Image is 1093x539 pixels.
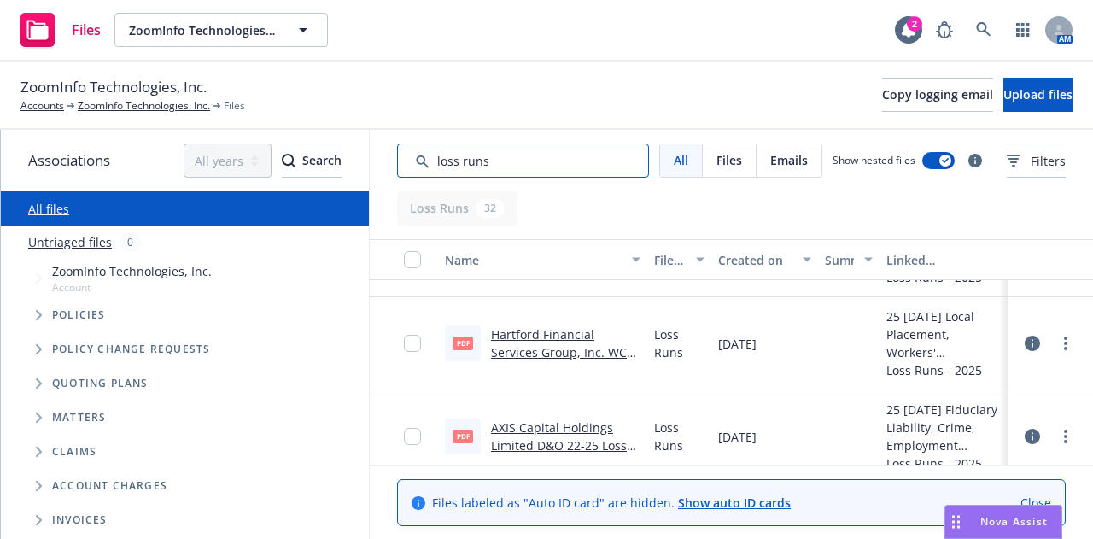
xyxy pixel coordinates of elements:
[438,239,647,280] button: Name
[647,239,711,280] button: File type
[1003,86,1073,103] span: Upload files
[880,239,1008,280] button: Linked associations
[718,335,757,353] span: [DATE]
[404,251,421,268] input: Select all
[52,280,212,295] span: Account
[282,144,342,178] button: SearchSearch
[944,505,1062,539] button: Nova Assist
[397,144,649,178] input: Search by keyword...
[28,149,110,172] span: Associations
[52,344,210,354] span: Policy change requests
[716,151,742,169] span: Files
[882,86,993,103] span: Copy logging email
[967,13,1001,47] a: Search
[1031,152,1066,170] span: Filters
[404,428,421,445] input: Toggle Row Selected
[654,419,704,454] span: Loss Runs
[432,494,791,512] span: Files labeled as "Auto ID card" are hidden.
[678,495,791,511] a: Show auto ID cards
[1007,152,1066,170] span: Filters
[491,419,635,472] a: AXIS Capital Holdings Limited D&O 22-25 Loss Runs - Valued [DATE].pdf
[818,239,880,280] button: Summary
[52,413,106,423] span: Matters
[28,201,69,217] a: All files
[674,151,688,169] span: All
[119,232,142,252] div: 0
[453,337,473,349] span: pdf
[52,515,108,525] span: Invoices
[52,262,212,280] span: ZoomInfo Technologies, Inc.
[129,21,277,39] span: ZoomInfo Technologies, Inc.
[833,153,915,167] span: Show nested files
[1020,494,1051,512] a: Close
[886,308,1001,361] div: 25 [DATE] Local Placement, Workers' Compensation, Commercial Umbrella, Commercial Auto, Commercia...
[654,251,686,269] div: File type
[72,23,101,37] span: Files
[1006,13,1040,47] a: Switch app
[52,481,167,491] span: Account charges
[14,6,108,54] a: Files
[825,251,854,269] div: Summary
[1,259,369,537] div: Tree Example
[1007,144,1066,178] button: Filters
[718,428,757,446] span: [DATE]
[282,154,295,167] svg: Search
[980,514,1048,529] span: Nova Assist
[907,16,922,32] div: 2
[20,76,207,98] span: ZoomInfo Technologies, Inc.
[882,78,993,112] button: Copy logging email
[20,98,64,114] a: Accounts
[718,251,792,269] div: Created on
[886,361,1001,379] div: Loss Runs - 2025
[1003,78,1073,112] button: Upload files
[52,378,149,389] span: Quoting plans
[445,251,622,269] div: Name
[886,251,1001,269] div: Linked associations
[711,239,818,280] button: Created on
[654,325,704,361] span: Loss Runs
[224,98,245,114] span: Files
[52,447,96,457] span: Claims
[1055,333,1076,354] a: more
[770,151,808,169] span: Emails
[404,335,421,352] input: Toggle Row Selected
[453,430,473,442] span: pdf
[491,326,640,396] a: Hartford Financial Services Group, Inc. WC [DATE] - [DATE] Loss Runs - Valued [DATE].pdf
[282,144,342,177] div: Search
[945,506,967,538] div: Drag to move
[886,401,1001,454] div: 25 [DATE] Fiduciary Liability, Crime, Employment Practices Liability, Directors and Officers - Si...
[78,98,210,114] a: ZoomInfo Technologies, Inc.
[886,454,1001,472] div: Loss Runs - 2025
[52,310,106,320] span: Policies
[28,233,112,251] a: Untriaged files
[114,13,328,47] button: ZoomInfo Technologies, Inc.
[1055,426,1076,447] a: more
[927,13,961,47] a: Report a Bug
